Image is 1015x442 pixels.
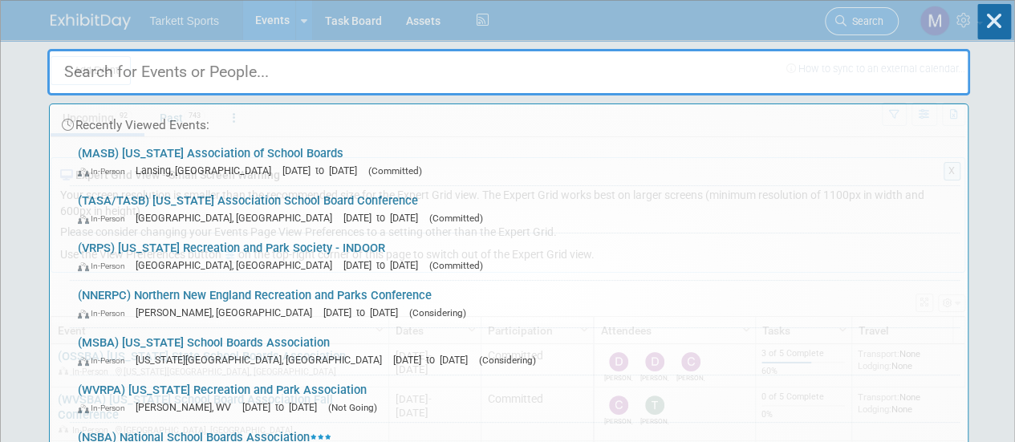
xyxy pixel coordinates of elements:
[136,259,340,271] span: [GEOGRAPHIC_DATA], [GEOGRAPHIC_DATA]
[70,139,960,185] a: (MASB) [US_STATE] Association of School Boards In-Person Lansing, [GEOGRAPHIC_DATA] [DATE] to [DA...
[242,401,325,413] span: [DATE] to [DATE]
[393,354,476,366] span: [DATE] to [DATE]
[136,306,320,318] span: [PERSON_NAME], [GEOGRAPHIC_DATA]
[47,49,970,95] input: Search for Events or People...
[78,308,132,318] span: In-Person
[282,164,365,176] span: [DATE] to [DATE]
[58,104,960,139] div: Recently Viewed Events:
[368,165,422,176] span: (Committed)
[343,212,426,224] span: [DATE] to [DATE]
[136,401,239,413] span: [PERSON_NAME], WV
[78,261,132,271] span: In-Person
[70,233,960,280] a: (VRPS) [US_STATE] Recreation and Park Society - INDOOR In-Person [GEOGRAPHIC_DATA], [GEOGRAPHIC_D...
[323,306,406,318] span: [DATE] to [DATE]
[429,260,483,271] span: (Committed)
[78,403,132,413] span: In-Person
[328,402,377,413] span: (Not Going)
[343,259,426,271] span: [DATE] to [DATE]
[409,307,466,318] span: (Considering)
[78,355,132,366] span: In-Person
[70,375,960,422] a: (WVRPA) [US_STATE] Recreation and Park Association In-Person [PERSON_NAME], WV [DATE] to [DATE] (...
[136,164,279,176] span: Lansing, [GEOGRAPHIC_DATA]
[479,355,536,366] span: (Considering)
[136,212,340,224] span: [GEOGRAPHIC_DATA], [GEOGRAPHIC_DATA]
[429,213,483,224] span: (Committed)
[78,213,132,224] span: In-Person
[70,328,960,375] a: (MSBA) [US_STATE] School Boards Association In-Person [US_STATE][GEOGRAPHIC_DATA], [GEOGRAPHIC_DA...
[70,281,960,327] a: (NNERPC) Northern New England Recreation and Parks Conference In-Person [PERSON_NAME], [GEOGRAPHI...
[136,354,390,366] span: [US_STATE][GEOGRAPHIC_DATA], [GEOGRAPHIC_DATA]
[78,166,132,176] span: In-Person
[70,186,960,233] a: (TASA/TASB) [US_STATE] Association School Board Conference In-Person [GEOGRAPHIC_DATA], [GEOGRAPH...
